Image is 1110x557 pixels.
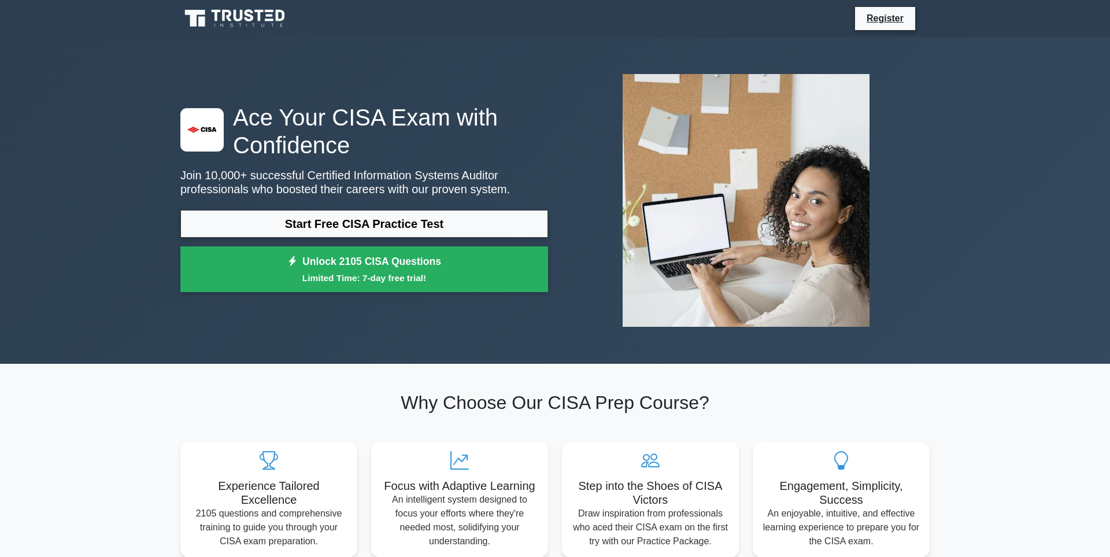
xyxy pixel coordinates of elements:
[380,493,539,548] p: An intelligent system designed to focus your efforts where they're needed most, solidifying your ...
[860,11,911,25] a: Register
[571,507,730,548] p: Draw inspiration from professionals who aced their CISA exam on the first try with our Practice P...
[380,479,539,493] h5: Focus with Adaptive Learning
[762,507,920,548] p: An enjoyable, intuitive, and effective learning experience to prepare you for the CISA exam.
[190,507,348,548] p: 2105 questions and comprehensive training to guide you through your CISA exam preparation.
[180,392,930,414] h2: Why Choose Our CISA Prep Course?
[571,479,730,507] h5: Step into the Shoes of CISA Victors
[180,210,548,238] a: Start Free CISA Practice Test
[180,104,548,159] h1: Ace Your CISA Exam with Confidence
[762,479,920,507] h5: Engagement, Simplicity, Success
[180,246,548,293] a: Unlock 2105 CISA QuestionsLimited Time: 7-day free trial!
[180,168,548,196] p: Join 10,000+ successful Certified Information Systems Auditor professionals who boosted their car...
[190,479,348,507] h5: Experience Tailored Excellence
[195,271,534,285] small: Limited Time: 7-day free trial!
